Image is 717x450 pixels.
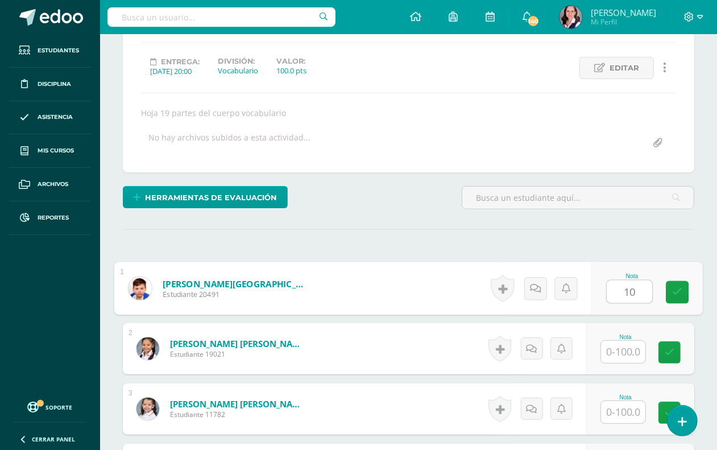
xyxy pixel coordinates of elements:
[9,201,91,235] a: Reportes
[129,276,152,300] img: 8c8645213bc774c504a94e5e7bd59f01.png
[14,399,86,414] a: Soporte
[38,113,73,122] span: Asistencia
[170,398,306,410] a: [PERSON_NAME] [PERSON_NAME]
[136,398,159,420] img: 26ab8a436d28d6eb53af3ce76f2f6b0c.png
[150,66,200,76] div: [DATE] 20:00
[107,7,335,27] input: Busca un usuario...
[32,435,75,443] span: Cerrar panel
[591,17,656,27] span: Mi Perfil
[607,280,652,303] input: 0-100.0
[38,180,68,189] span: Archivos
[9,134,91,168] a: Mis cursos
[9,101,91,135] a: Asistencia
[170,349,306,359] span: Estudiante 19021
[38,80,71,89] span: Disciplina
[123,186,288,208] a: Herramientas de evaluación
[136,337,159,360] img: 269bff2c9f92a789db73977622063941.png
[600,394,650,401] div: Nota
[601,341,645,363] input: 0-100.0
[527,15,540,27] span: 140
[9,168,91,201] a: Archivos
[148,132,310,154] div: No hay archivos subidos a esta actividad...
[276,57,306,65] label: Valor:
[218,65,258,76] div: Vocabulario
[170,410,306,419] span: Estudiante 11782
[9,68,91,101] a: Disciplina
[161,57,200,66] span: Entrega:
[600,334,650,340] div: Nota
[38,213,69,222] span: Reportes
[46,403,73,411] span: Soporte
[606,273,658,279] div: Nota
[591,7,656,18] span: [PERSON_NAME]
[610,57,639,79] span: Editar
[136,108,681,118] div: Hoja 19 partes del cuerpo vocabulario
[38,146,74,155] span: Mis cursos
[170,338,306,349] a: [PERSON_NAME] [PERSON_NAME]
[559,6,582,28] img: 03ff0526453eeaa6c283339c1e1f4035.png
[276,65,306,76] div: 100.0 pts
[462,187,694,209] input: Busca un estudiante aquí...
[163,290,303,300] span: Estudiante 20491
[38,46,79,55] span: Estudiantes
[218,57,258,65] label: División:
[146,187,277,208] span: Herramientas de evaluación
[9,34,91,68] a: Estudiantes
[163,278,303,290] a: [PERSON_NAME][GEOGRAPHIC_DATA]
[601,401,645,423] input: 0-100.0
